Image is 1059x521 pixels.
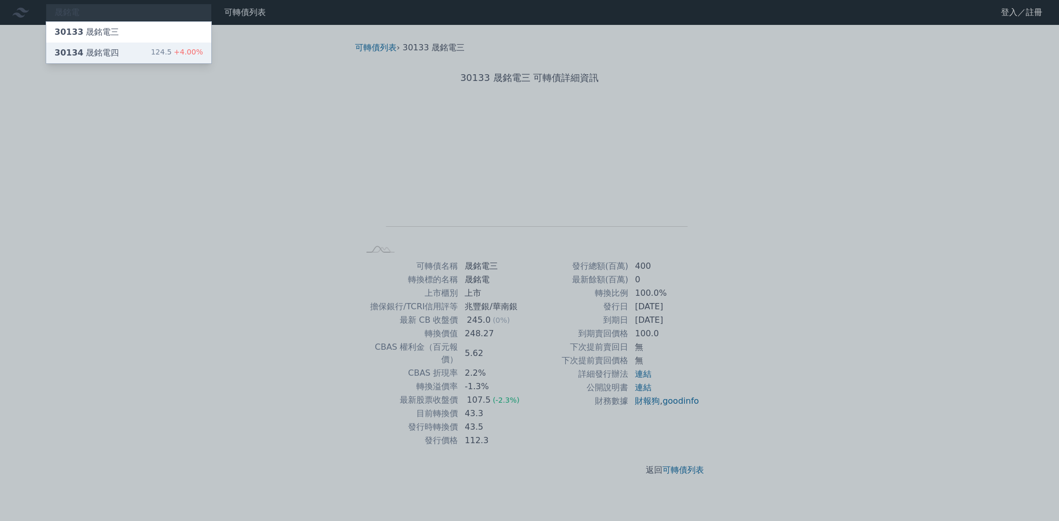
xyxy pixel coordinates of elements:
[172,48,203,56] span: +4.00%
[55,26,119,38] div: 晟銘電三
[46,22,211,43] a: 30133晟銘電三
[55,47,119,59] div: 晟銘電四
[151,47,203,59] div: 124.5
[55,27,84,37] span: 30133
[55,48,84,58] span: 30134
[46,43,211,63] a: 30134晟銘電四 124.5+4.00%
